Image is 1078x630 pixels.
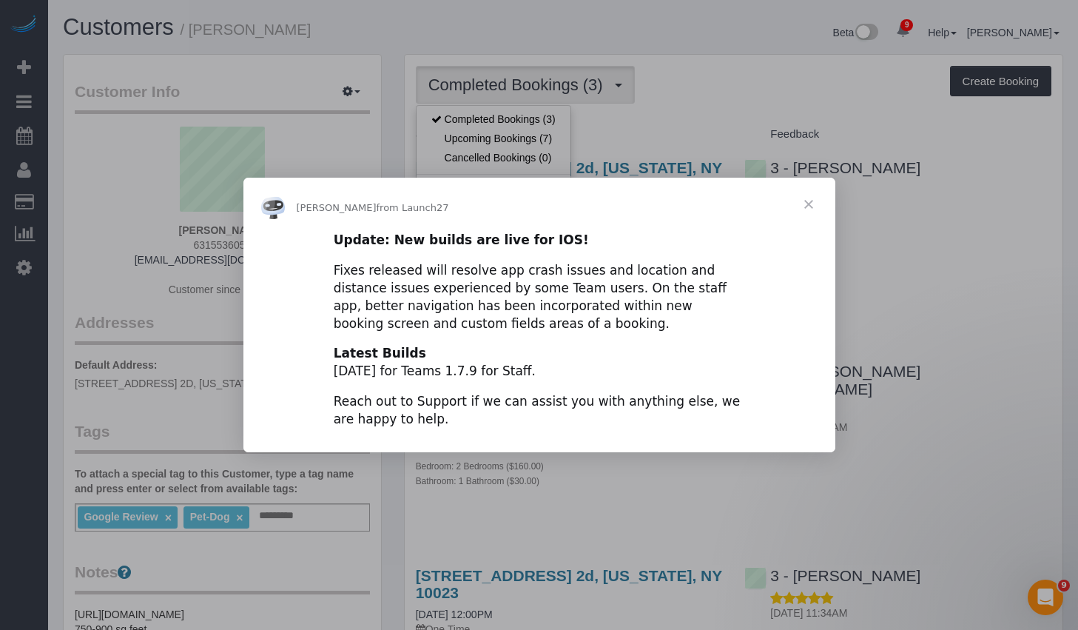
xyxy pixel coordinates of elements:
[334,393,745,429] div: Reach out to Support if we can assist you with anything else, we are happy to help.
[782,178,835,231] span: Close
[334,345,745,381] div: [DATE] for Teams 1.7.9 for Staff.
[261,195,285,219] img: Profile image for Ellie
[334,346,426,361] b: Latest Builds
[334,232,589,247] b: Update: New builds are live for IOS!
[377,202,449,213] span: from Launch27
[297,202,377,213] span: [PERSON_NAME]
[334,262,745,332] div: Fixes released will resolve app crash issues and location and distance issues experienced by some...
